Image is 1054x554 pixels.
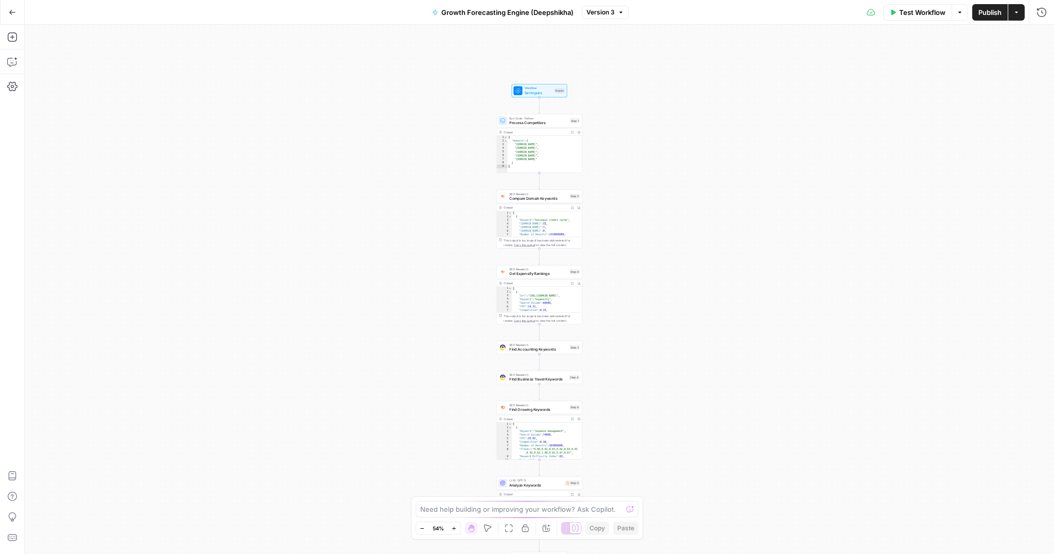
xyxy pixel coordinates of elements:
[539,324,540,340] g: Edge from step_8 to step_3
[496,265,582,324] div: SEO ResearchGet Expensify RankingsStep 8Output[ { "Url":"[URL][DOMAIN_NAME]", "Keyword":"expensif...
[496,459,512,462] div: 10
[509,215,512,218] span: Toggle code folding, rows 2 through 12
[509,287,512,290] span: Toggle code folding, rows 1 through 2741
[509,482,563,488] span: Analyze Keywords
[514,319,535,322] span: Copy the output
[496,158,507,161] div: 7
[509,343,567,348] span: SEO Research
[496,448,512,455] div: 8
[496,290,512,294] div: 2
[496,401,582,459] div: SEO ResearchFind Growing KeywordsStep 6Output[ { "Keyword":"expense management", "Search Volume":...
[504,136,507,140] span: Toggle code folding, rows 1 through 9
[496,422,512,426] div: 1
[509,192,567,196] span: SEO Research
[539,97,540,113] g: Edge from start to step_1
[496,371,582,384] div: SEO ResearchFind Business Travel KeywordsStep 4
[569,375,580,380] div: Step 4
[496,114,582,173] div: Run Code · PythonProcess CompetitorsStep 1Output{ "domains":[ "[DOMAIN_NAME]", "[DOMAIN_NAME]", "...
[617,524,634,533] span: Paste
[582,6,629,19] button: Version 3
[509,347,567,352] span: Find Accounting Keywords
[500,375,506,380] img: se7yyxfvbxn2c3qgqs66gfh04cl6
[509,407,567,412] span: Find Growing Keywords
[504,314,580,322] div: This output is too large & has been abbreviated for review. to view the full content.
[539,249,540,265] g: Edge from step_2 to step_8
[500,269,506,274] img: p4kt2d9mz0di8532fmfgvfq6uqa0
[426,4,580,21] button: Growth Forecasting Engine (Deepshikha)
[514,243,535,246] span: Copy the output
[496,301,512,305] div: 5
[496,211,512,215] div: 1
[496,233,512,236] div: 7
[509,426,512,429] span: Toggle code folding, rows 2 through 11
[496,441,512,444] div: 6
[496,444,512,448] div: 7
[899,7,945,18] span: Test Workflow
[500,194,506,199] img: zn8kcn4lc16eab7ly04n2pykiy7x
[972,4,1008,21] button: Publish
[525,86,552,91] span: Workflow
[496,305,512,308] div: 6
[496,298,512,301] div: 4
[565,480,580,486] div: Step 5
[504,417,567,421] div: Output
[509,403,567,407] span: SEO Research
[504,238,580,247] div: This output is too large & has been abbreviated for review. to view the full content.
[570,118,580,124] div: Step 1
[496,429,512,433] div: 3
[539,173,540,189] g: Edge from step_1 to step_2
[496,143,507,147] div: 3
[496,341,582,354] div: SEO ResearchFind Accounting KeywordsStep 3
[539,535,540,551] g: Edge from step_5 to end
[569,269,580,274] div: Step 8
[496,426,512,429] div: 2
[509,271,567,276] span: Get Expensify Rankings
[539,384,540,400] g: Edge from step_4 to step_6
[569,345,580,350] div: Step 3
[504,492,567,497] div: Output
[496,154,507,158] div: 6
[496,136,507,140] div: 1
[504,130,567,134] div: Output
[504,205,567,210] div: Output
[496,165,507,168] div: 9
[496,229,512,233] div: 6
[496,308,512,312] div: 7
[496,437,512,440] div: 5
[569,194,580,199] div: Step 2
[500,405,506,410] img: 8a3tdog8tf0qdwwcclgyu02y995m
[509,120,567,126] span: Process Competitors
[496,215,512,218] div: 2
[509,211,512,215] span: Toggle code folding, rows 1 through 2741
[509,290,512,294] span: Toggle code folding, rows 2 through 12
[496,140,507,143] div: 2
[496,287,512,290] div: 1
[883,4,952,21] button: Test Workflow
[496,226,512,229] div: 5
[496,455,512,459] div: 9
[509,478,563,483] span: LLM · GPT-5
[441,7,574,18] span: Growth Forecasting Engine (Deepshikha)
[509,116,567,120] span: Run Code · Python
[978,7,1002,18] span: Publish
[539,354,540,370] g: Edge from step_3 to step_4
[504,281,567,286] div: Output
[569,405,580,410] div: Step 6
[525,90,552,96] span: Set Inputs
[496,161,507,165] div: 8
[496,218,512,222] div: 3
[496,84,582,97] div: WorkflowSet InputsInputs
[496,189,582,248] div: SEO ResearchCompare Domain KeywordsStep 2Output[ { "Keyword":"business credit cards", "[DOMAIN_NA...
[509,422,512,426] span: Toggle code folding, rows 1 through 1002
[555,88,565,93] div: Inputs
[586,8,615,17] span: Version 3
[433,524,444,532] span: 54%
[496,294,512,298] div: 3
[496,433,512,437] div: 4
[504,140,507,143] span: Toggle code folding, rows 2 through 8
[509,267,567,272] span: SEO Research
[496,147,507,150] div: 4
[509,196,567,201] span: Compare Domain Keywords
[509,376,567,382] span: Find Business Travel Keywords
[509,373,567,377] span: SEO Research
